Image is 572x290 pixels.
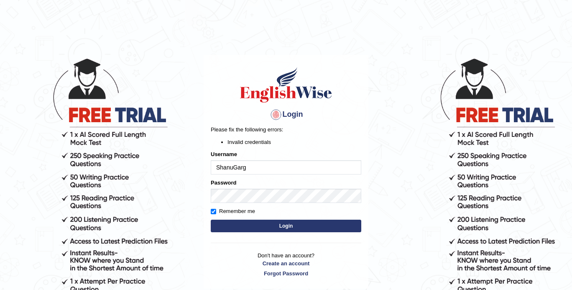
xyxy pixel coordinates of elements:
input: Remember me [211,209,216,214]
a: Forgot Password [211,269,361,277]
h4: Login [211,108,361,121]
li: Invalid credentials [227,138,361,146]
label: Password [211,179,236,187]
button: Login [211,220,361,232]
img: Logo of English Wise sign in for intelligent practice with AI [238,66,334,104]
label: Remember me [211,207,255,216]
p: Please fix the following errors: [211,126,361,133]
p: Don't have an account? [211,252,361,277]
label: Username [211,150,237,158]
a: Create an account [211,259,361,267]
